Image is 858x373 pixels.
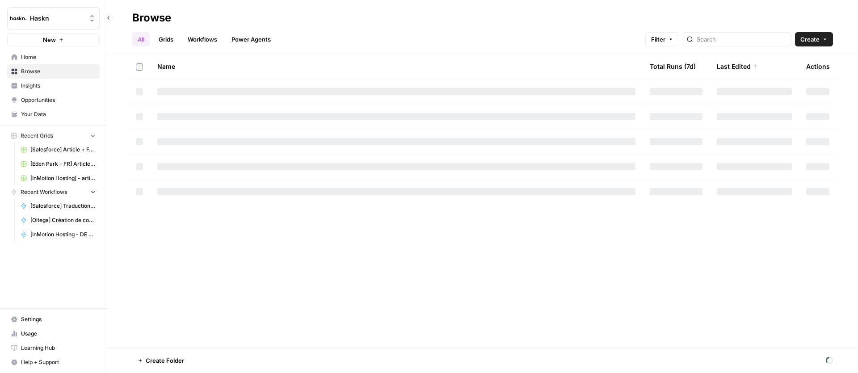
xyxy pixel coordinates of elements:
span: Help + Support [21,358,96,366]
span: Home [21,53,96,61]
a: Home [7,50,100,64]
span: [InMotion Hosting - DE 🇩🇪] - article de blog 2000 mots [30,231,96,239]
div: Name [157,54,635,79]
div: Browse [132,11,171,25]
a: [InMotion Hosting] - article de blog FR/ES/DE 2000 mots [17,171,100,185]
a: Power Agents [226,32,276,46]
button: Recent Grids [7,129,100,142]
span: Usage [21,330,96,338]
a: Usage [7,327,100,341]
a: Browse [7,64,100,79]
button: Workspace: Haskn [7,7,100,29]
a: Your Data [7,107,100,122]
a: [Salesforce] Traduction optimisation + FAQ + Post RS [17,199,100,213]
a: [Eden Park - FR] Article de blog - 1000 mots [17,157,100,171]
span: [Eden Park - FR] Article de blog - 1000 mots [30,160,96,168]
span: New [43,35,56,44]
span: Opportunities [21,96,96,104]
span: Haskn [30,14,84,23]
span: Insights [21,82,96,90]
span: Learning Hub [21,344,96,352]
button: Help + Support [7,355,100,369]
a: Learning Hub [7,341,100,355]
a: [Salesforce] Article + FAQ + Posts RS / Opti [17,142,100,157]
div: Total Runs (7d) [650,54,696,79]
a: Opportunities [7,93,100,107]
a: [Oltega] Création de contenus [17,213,100,227]
span: [Salesforce] Traduction optimisation + FAQ + Post RS [30,202,96,210]
span: Create Folder [146,356,184,365]
div: Last Edited [717,54,758,79]
span: Browse [21,67,96,75]
button: Recent Workflows [7,185,100,199]
span: Recent Workflows [21,188,67,196]
span: [Oltega] Création de contenus [30,216,96,224]
span: Your Data [21,110,96,118]
button: Create Folder [132,353,189,368]
button: Filter [645,32,679,46]
span: Settings [21,315,96,323]
a: Settings [7,312,100,327]
span: Create [800,35,820,44]
input: Search [697,35,787,44]
a: [InMotion Hosting - DE 🇩🇪] - article de blog 2000 mots [17,227,100,242]
span: [InMotion Hosting] - article de blog FR/ES/DE 2000 mots [30,174,96,182]
span: Recent Grids [21,132,53,140]
a: All [132,32,150,46]
button: New [7,33,100,46]
button: Create [795,32,833,46]
img: Haskn Logo [10,10,26,26]
span: Filter [651,35,665,44]
a: Workflows [182,32,223,46]
div: Actions [806,54,830,79]
a: Insights [7,79,100,93]
span: [Salesforce] Article + FAQ + Posts RS / Opti [30,146,96,154]
a: Grids [153,32,179,46]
